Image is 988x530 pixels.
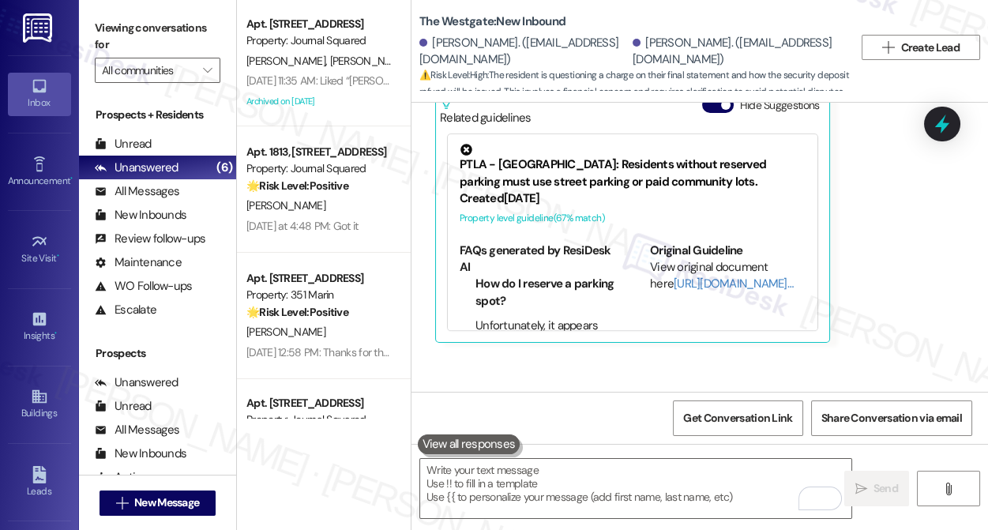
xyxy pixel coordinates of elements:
a: Leads [8,461,71,504]
div: Property: Journal Squared [246,160,393,177]
span: : The resident is questioning a charge on their final statement and how the security deposit refu... [419,67,854,101]
div: Active [95,469,148,486]
div: Created [DATE] [460,190,806,207]
button: Send [844,471,910,506]
div: [DATE] at 4:48 PM: Got it [246,219,359,233]
b: Original Guideline [650,242,743,258]
button: Share Conversation via email [811,400,972,436]
span: New Message [134,494,199,511]
i:  [882,41,894,54]
div: Review follow-ups [95,231,205,247]
div: (6) [212,156,236,180]
div: Apt. 1813, [STREET_ADDRESS] [246,144,393,160]
div: Property: Journal Squared [246,412,393,428]
span: [PERSON_NAME] [246,198,325,212]
div: Escalate [95,302,156,318]
div: Unanswered [95,374,178,391]
div: All Messages [95,422,179,438]
div: Apt. [STREET_ADDRESS] [246,270,393,287]
div: WO Follow-ups [95,278,192,295]
span: • [57,250,59,261]
b: The Westgate: New Inbound [419,13,565,30]
div: Property level guideline ( 67 % match) [460,210,806,227]
a: Insights • [8,306,71,348]
button: Get Conversation Link [673,400,802,436]
button: Create Lead [862,35,980,60]
a: Buildings [8,383,71,426]
div: Prospects [79,345,236,362]
div: [PERSON_NAME]. ([EMAIL_ADDRESS][DOMAIN_NAME]) [419,35,629,69]
i:  [942,483,954,495]
textarea: To enrich screen reader interactions, please activate Accessibility in Grammarly extension settings [420,459,851,518]
span: [PERSON_NAME] [246,325,325,339]
div: ResiDesk After Hours Assistant [481,390,976,412]
div: Unread [95,136,152,152]
label: Hide Suggestions [740,97,820,114]
div: Archived on [DATE] [245,92,394,111]
span: [PERSON_NAME] [330,54,414,68]
i:  [116,497,128,509]
a: Site Visit • [8,228,71,271]
span: • [54,328,57,339]
li: How do I reserve a parking spot? [475,276,615,310]
span: [PERSON_NAME] [246,54,330,68]
div: [PERSON_NAME]. ([EMAIL_ADDRESS][DOMAIN_NAME]) [633,35,842,69]
strong: ⚠️ Risk Level: High [419,69,487,81]
div: PTLA - [GEOGRAPHIC_DATA]: Residents without reserved parking must use street parking or paid comm... [460,144,806,190]
strong: 🌟 Risk Level: Positive [246,179,348,193]
div: Prospects + Residents [79,107,236,123]
li: Unfortunately, it appears that all parking spots are currently reserved. We recommend exploring s... [475,318,615,419]
span: Send [873,480,898,497]
i:  [855,483,867,495]
strong: 🌟 Risk Level: Positive [246,305,348,319]
div: Property: Journal Squared [246,32,393,49]
img: ResiDesk Logo [23,13,55,43]
div: Unread [95,398,152,415]
button: New Message [100,491,216,516]
input: All communities [102,58,195,83]
span: Get Conversation Link [683,410,792,427]
span: Create Lead [901,39,960,56]
span: Share Conversation via email [821,410,962,427]
a: Inbox [8,73,71,115]
i:  [203,64,212,77]
div: Maintenance [95,254,182,271]
div: New Inbounds [95,445,186,462]
div: Apt. [STREET_ADDRESS] [246,16,393,32]
a: [URL][DOMAIN_NAME]… [674,276,793,291]
div: New Inbounds [95,207,186,224]
div: [DATE] at 8:38 PM [624,390,702,407]
b: FAQs generated by ResiDesk AI [460,242,611,275]
div: Related guidelines [440,97,532,126]
div: View original document here [650,259,806,293]
span: • [70,173,73,184]
div: Apt. [STREET_ADDRESS] [246,395,393,412]
label: Viewing conversations for [95,16,220,58]
div: All Messages [95,183,179,200]
div: Unanswered [95,160,178,176]
div: Property: 351 Marin [246,287,393,303]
